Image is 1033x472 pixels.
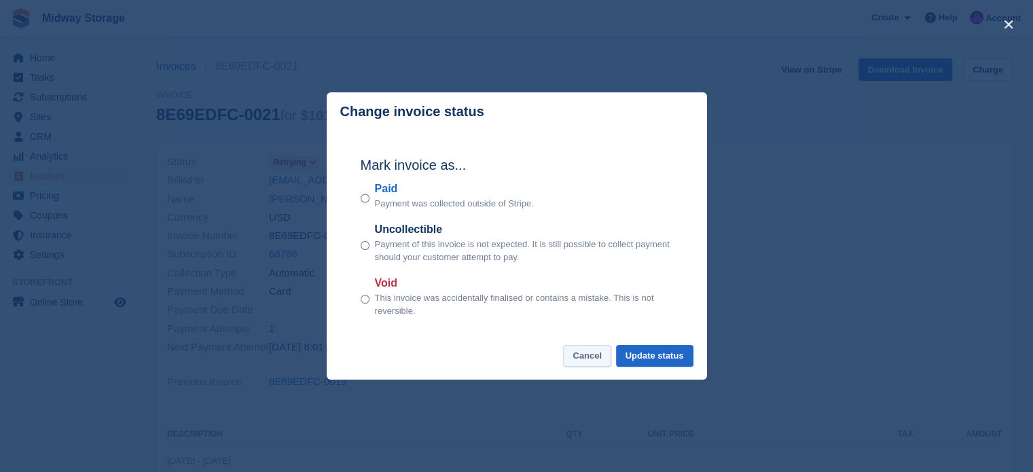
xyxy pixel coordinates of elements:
[375,238,673,264] p: Payment of this invoice is not expected. It is still possible to collect payment should your cust...
[375,221,673,238] label: Uncollectible
[616,345,693,367] button: Update status
[340,104,484,120] p: Change invoice status
[375,291,673,318] p: This invoice was accidentally finalised or contains a mistake. This is not reversible.
[998,14,1019,35] button: close
[375,181,534,197] label: Paid
[375,275,673,291] label: Void
[563,345,611,367] button: Cancel
[361,155,673,175] h2: Mark invoice as...
[375,197,534,211] p: Payment was collected outside of Stripe.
